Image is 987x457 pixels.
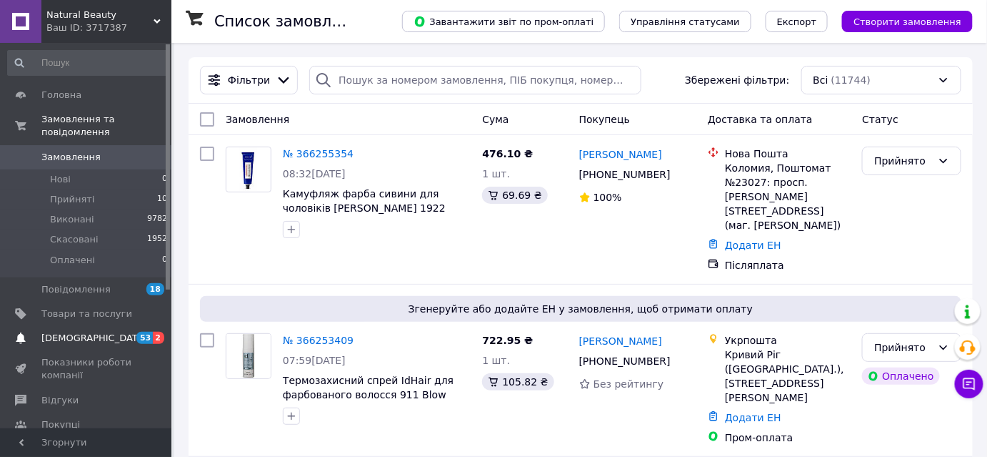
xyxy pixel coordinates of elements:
span: 53 [136,332,153,344]
span: 2 [153,332,164,344]
span: 1 шт. [482,168,510,180]
div: Кривий Ріг ([GEOGRAPHIC_DATA].), [STREET_ADDRESS][PERSON_NAME] [725,348,851,405]
span: Управління статусами [631,16,740,27]
button: Чат з покупцем [955,370,983,398]
span: Експорт [777,16,817,27]
a: № 366255354 [283,148,354,159]
span: Створити замовлення [853,16,961,27]
div: Укрпошта [725,333,851,348]
span: Доставка та оплата [708,114,813,125]
span: Замовлення [41,151,101,164]
a: Додати ЕН [725,412,781,423]
span: Оплачені [50,254,95,267]
div: 69.69 ₴ [482,187,547,204]
span: 10 [157,193,167,206]
div: Прийнято [874,340,932,355]
span: Прийняті [50,193,94,206]
div: Ваш ID: 3717387 [46,21,171,34]
span: 0 [162,173,167,186]
span: 1952 [147,233,167,246]
span: (11744) [831,74,871,86]
span: Статус [862,114,898,125]
span: 07:59[DATE] [283,355,346,366]
span: 100% [593,192,622,203]
a: [PERSON_NAME] [579,147,662,162]
span: Natural Beauty [46,9,154,21]
span: Всі [813,73,828,87]
a: [PERSON_NAME] [579,334,662,348]
span: [DEMOGRAPHIC_DATA] [41,332,147,345]
span: 476.10 ₴ [482,148,533,159]
span: Збережені фільтри: [685,73,789,87]
a: Камуфляж фарба сивини для чоловіків [PERSON_NAME] 1922 Color №3 [PERSON_NAME] 60 мл [283,188,448,228]
span: 0 [162,254,167,267]
span: Повідомлення [41,283,111,296]
span: 08:32[DATE] [283,168,346,180]
button: Експорт [766,11,828,32]
span: 1 шт. [482,355,510,366]
div: [PHONE_NUMBER] [576,351,673,371]
button: Управління статусами [619,11,751,32]
div: [PHONE_NUMBER] [576,164,673,185]
span: Завантажити звіт по пром-оплаті [414,15,593,28]
div: Пром-оплата [725,431,851,445]
a: Додати ЕН [725,240,781,251]
span: Головна [41,89,81,102]
span: Нові [50,173,71,186]
span: 722.95 ₴ [482,335,533,346]
span: Без рейтингу [593,378,664,390]
a: Фото товару [226,333,271,379]
div: Нова Пошта [725,147,851,161]
input: Пошук за номером замовлення, ПІБ покупця, номером телефону, Email, номером накладної [309,66,641,94]
span: Замовлення та повідомлення [41,113,171,139]
a: Термозахисний спрей IdHair для фарбованого волосся 911 Blow Rescus Spray 125 мл [283,375,454,415]
button: Створити замовлення [842,11,973,32]
div: 105.82 ₴ [482,373,553,390]
span: Скасовані [50,233,99,246]
img: Фото товару [240,147,257,192]
span: Показники роботи компанії [41,356,132,382]
a: Створити замовлення [828,15,973,26]
span: Відгуки [41,394,79,407]
input: Пошук [7,50,169,76]
span: 9782 [147,213,167,226]
a: № 366253409 [283,335,354,346]
h1: Список замовлень [214,13,359,30]
span: Cума [482,114,508,125]
span: 18 [146,283,164,295]
span: Згенеруйте або додайте ЕН у замовлення, щоб отримати оплату [206,302,956,316]
a: Фото товару [226,147,271,192]
span: Покупець [579,114,630,125]
div: Прийнято [874,153,932,169]
img: Фото товару [226,334,271,378]
div: Післяплата [725,258,851,272]
button: Завантажити звіт по пром-оплаті [402,11,605,32]
span: Фільтри [228,73,270,87]
div: Оплачено [862,368,939,385]
span: Покупці [41,418,80,431]
span: Товари та послуги [41,308,132,320]
span: Замовлення [226,114,289,125]
div: Коломия, Поштомат №23027: просп. [PERSON_NAME][STREET_ADDRESS] (маг. [PERSON_NAME]) [725,161,851,232]
span: Виконані [50,213,94,226]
